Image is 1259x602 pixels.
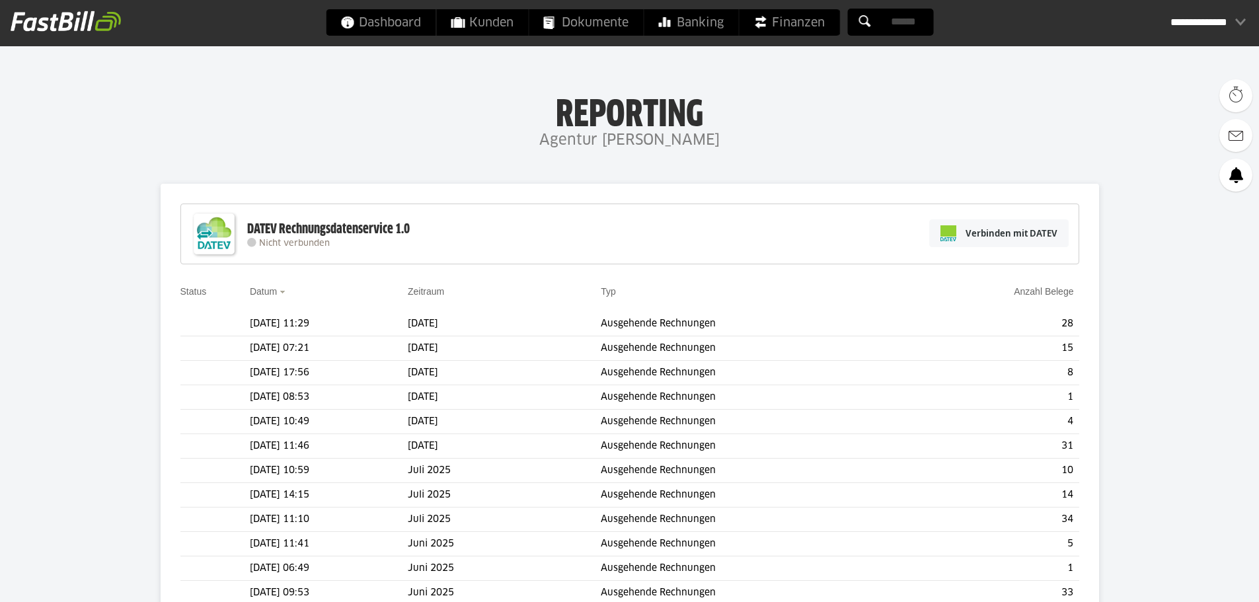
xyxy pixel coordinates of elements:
td: Juni 2025 [408,556,601,581]
td: Ausgehende Rechnungen [601,459,906,483]
td: Ausgehende Rechnungen [601,361,906,385]
td: Ausgehende Rechnungen [601,532,906,556]
td: [DATE] [408,336,601,361]
td: [DATE] [408,312,601,336]
img: DATEV-Datenservice Logo [188,207,241,260]
span: Dokumente [543,9,629,36]
img: fastbill_logo_white.png [11,11,121,32]
td: 1 [906,556,1079,581]
td: Ausgehende Rechnungen [601,434,906,459]
div: DATEV Rechnungsdatenservice 1.0 [247,221,410,238]
span: Banking [658,9,724,36]
td: [DATE] 14:15 [250,483,408,508]
td: Ausgehende Rechnungen [601,385,906,410]
a: Dokumente [529,9,643,36]
span: Verbinden mit DATEV [966,227,1057,240]
td: 1 [906,385,1079,410]
iframe: Öffnet ein Widget, in dem Sie weitere Informationen finden [1157,562,1246,595]
td: [DATE] 11:29 [250,312,408,336]
td: [DATE] 11:41 [250,532,408,556]
td: Juli 2025 [408,483,601,508]
td: Ausgehende Rechnungen [601,483,906,508]
td: Juli 2025 [408,508,601,532]
td: 8 [906,361,1079,385]
td: [DATE] 06:49 [250,556,408,581]
td: [DATE] [408,410,601,434]
td: [DATE] 10:59 [250,459,408,483]
td: 15 [906,336,1079,361]
img: pi-datev-logo-farbig-24.svg [940,225,956,241]
td: Ausgehende Rechnungen [601,336,906,361]
td: 28 [906,312,1079,336]
a: Status [180,286,207,297]
td: 31 [906,434,1079,459]
td: [DATE] 11:10 [250,508,408,532]
h1: Reporting [132,93,1127,128]
td: [DATE] 11:46 [250,434,408,459]
td: 14 [906,483,1079,508]
td: 4 [906,410,1079,434]
td: 34 [906,508,1079,532]
a: Dashboard [326,9,436,36]
a: Typ [601,286,616,297]
span: Finanzen [753,9,825,36]
td: [DATE] 17:56 [250,361,408,385]
td: [DATE] [408,385,601,410]
td: Juli 2025 [408,459,601,483]
td: Juni 2025 [408,532,601,556]
td: Ausgehende Rechnungen [601,556,906,581]
td: [DATE] 07:21 [250,336,408,361]
td: 5 [906,532,1079,556]
a: Anzahl Belege [1014,286,1073,297]
td: [DATE] 08:53 [250,385,408,410]
a: Verbinden mit DATEV [929,219,1069,247]
img: sort_desc.gif [280,291,288,293]
span: Dashboard [340,9,421,36]
td: [DATE] [408,434,601,459]
a: Kunden [436,9,528,36]
span: Nicht verbunden [259,239,330,248]
td: Ausgehende Rechnungen [601,410,906,434]
a: Datum [250,286,277,297]
a: Zeitraum [408,286,444,297]
td: [DATE] 10:49 [250,410,408,434]
a: Finanzen [739,9,839,36]
a: Banking [644,9,738,36]
td: 10 [906,459,1079,483]
td: Ausgehende Rechnungen [601,508,906,532]
td: [DATE] [408,361,601,385]
span: Kunden [451,9,514,36]
td: Ausgehende Rechnungen [601,312,906,336]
